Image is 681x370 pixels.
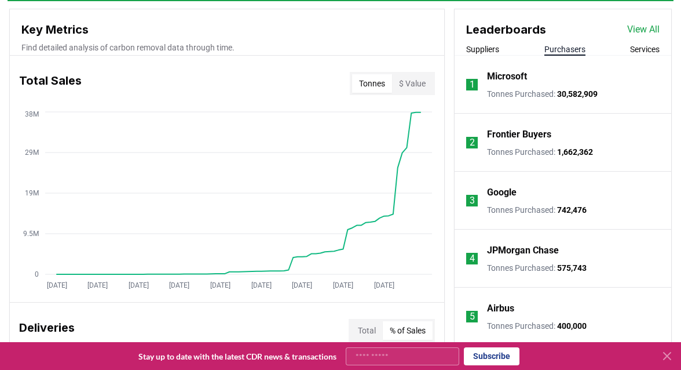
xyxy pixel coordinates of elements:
[487,244,559,257] a: JPMorgan Chase
[630,43,660,55] button: Services
[292,281,312,289] tspan: [DATE]
[557,205,587,215] span: 742,476
[470,310,475,324] p: 5
[466,43,499,55] button: Suppliers
[35,270,39,278] tspan: 0
[487,128,551,142] a: Frontier Buyers
[21,21,433,38] h3: Key Metrics
[557,89,598,99] span: 30,582,909
[352,74,392,93] button: Tonnes
[487,146,593,158] p: Tonnes Purchased :
[25,148,39,157] tspan: 29M
[557,147,593,157] span: 1,662,362
[47,281,67,289] tspan: [DATE]
[627,23,660,37] a: View All
[487,302,514,315] a: Airbus
[544,43,585,55] button: Purchasers
[374,281,394,289] tspan: [DATE]
[470,136,475,150] p: 2
[487,186,517,199] a: Google
[487,70,527,84] a: Microsoft
[23,230,39,238] tspan: 9.5M
[87,281,108,289] tspan: [DATE]
[25,189,39,197] tspan: 19M
[466,21,546,38] h3: Leaderboards
[351,321,383,340] button: Total
[169,281,189,289] tspan: [DATE]
[333,281,353,289] tspan: [DATE]
[470,194,475,208] p: 3
[557,263,587,273] span: 575,743
[19,319,75,342] h3: Deliveries
[392,74,433,93] button: $ Value
[470,78,475,92] p: 1
[487,88,598,100] p: Tonnes Purchased :
[487,320,587,332] p: Tonnes Purchased :
[129,281,149,289] tspan: [DATE]
[19,72,82,95] h3: Total Sales
[470,252,475,266] p: 4
[487,262,587,274] p: Tonnes Purchased :
[21,42,433,53] p: Find detailed analysis of carbon removal data through time.
[487,204,587,216] p: Tonnes Purchased :
[383,321,433,340] button: % of Sales
[210,281,230,289] tspan: [DATE]
[25,110,39,118] tspan: 38M
[251,281,272,289] tspan: [DATE]
[557,321,587,331] span: 400,000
